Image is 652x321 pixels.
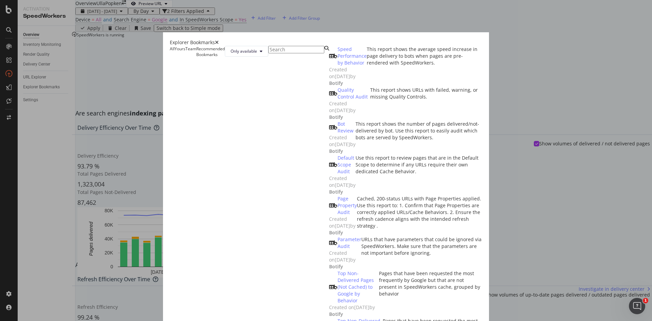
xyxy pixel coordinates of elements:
[196,46,225,57] div: Recommended Bookmarks
[356,155,482,195] div: Use this report to review pages that are in the Default Scope to determine if any URLs require th...
[329,189,343,195] b: Botify
[356,121,482,155] div: This report shows the number of pages delivered/not-delivered by bot. Use this report to easily a...
[329,216,356,236] span: Created on [DATE] by
[338,46,367,66] div: Speed Performance by Behavior
[329,80,343,86] b: Botify
[338,155,356,175] div: Default Scope Audit
[185,46,196,52] div: Team
[170,39,215,46] div: Explorer Bookmarks
[629,298,645,314] iframe: Intercom live chat
[215,39,219,46] div: times
[367,46,482,87] div: This report shows the average speed increase in page delivery to bots when pages are pre-rendered...
[338,236,361,250] div: Parameter Audit
[370,87,482,121] div: This report shows URLs with failed, warning, or missing Quality Controls.
[170,46,175,52] div: All
[338,270,379,304] div: Top Non-Delivered Pages (Not Cached) to Google by Behavior
[643,298,648,303] span: 1
[329,263,343,270] b: Botify
[338,121,356,134] div: Bot Review
[338,87,370,100] div: Quality Control Audit
[357,195,482,236] div: Cached, 200-status URLs with Page Properties applied. Use this report to: 1. Confirm that Page Pr...
[329,134,356,154] span: Created on [DATE] by
[231,48,257,54] span: Only available
[329,148,343,154] b: Botify
[329,304,375,317] span: Created on [DATE] by
[329,114,343,120] b: Botify
[329,229,343,236] b: Botify
[338,195,357,216] div: Page Property Audit
[329,250,356,270] span: Created on [DATE] by
[329,66,356,86] span: Created on [DATE] by
[225,46,268,57] button: Only available
[268,46,324,53] input: Search
[329,100,356,120] span: Created on [DATE] by
[329,175,356,195] span: Created on [DATE] by
[329,311,343,317] b: Botify
[379,270,482,318] div: Pages that have been requested the most frequently by Google but that are not present in SpeedWor...
[175,46,185,52] div: Yours
[361,236,482,270] div: URLs that have parameters that could be ignored via SpeedWorkers. Make sure that the parameters a...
